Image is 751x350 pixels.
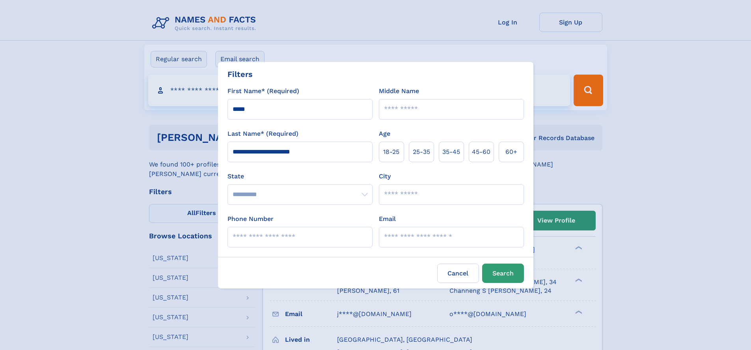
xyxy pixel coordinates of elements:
span: 18‑25 [383,147,399,157]
label: Age [379,129,390,139]
div: Filters [227,68,253,80]
span: 35‑45 [442,147,460,157]
label: Cancel [437,264,479,283]
span: 25‑35 [413,147,430,157]
label: State [227,172,373,181]
label: Email [379,214,396,224]
span: 45‑60 [472,147,490,157]
label: City [379,172,391,181]
label: Middle Name [379,86,419,96]
button: Search [482,264,524,283]
label: First Name* (Required) [227,86,299,96]
label: Last Name* (Required) [227,129,298,139]
span: 60+ [505,147,517,157]
label: Phone Number [227,214,274,224]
